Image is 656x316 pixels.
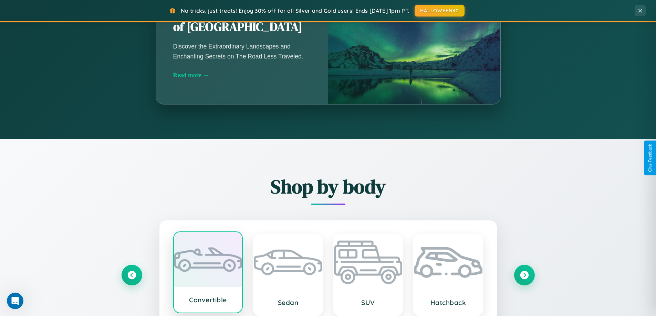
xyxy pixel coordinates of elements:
[181,296,236,304] h3: Convertible
[415,5,465,17] button: HALLOWEEN30
[648,144,653,172] div: Give Feedback
[173,42,311,61] p: Discover the Extraordinary Landscapes and Enchanting Secrets on The Road Less Traveled.
[122,173,535,200] h2: Shop by body
[181,7,409,14] span: No tricks, just treats! Enjoy 30% off for all Silver and Gold users! Ends [DATE] 1pm PT.
[421,298,476,307] h3: Hatchback
[173,3,311,35] h2: Unearthing the Mystique of [GEOGRAPHIC_DATA]
[341,298,396,307] h3: SUV
[173,72,311,79] div: Read more →
[7,293,23,309] iframe: Intercom live chat
[261,298,315,307] h3: Sedan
